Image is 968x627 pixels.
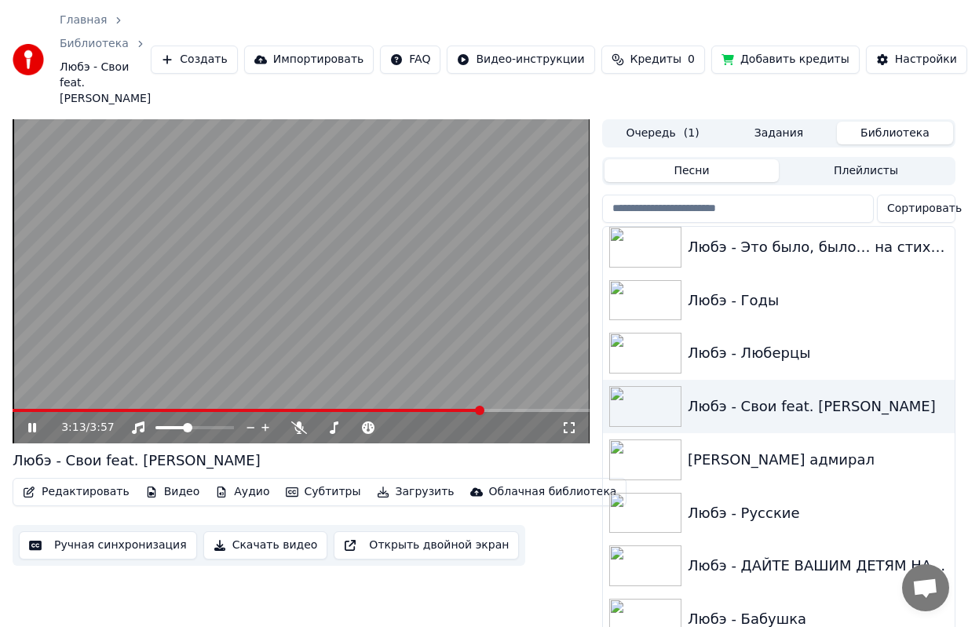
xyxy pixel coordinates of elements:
button: FAQ [380,46,440,74]
button: Задания [721,122,837,144]
button: Открыть двойной экран [334,531,519,560]
div: Любэ - Годы [688,290,948,312]
button: Редактировать [16,481,136,503]
div: Любэ - ДАЙТЕ ВАШИМ ДЕТЯМ НАШИ ИМЕНА (1) [688,555,948,577]
button: Ручная синхронизация [19,531,197,560]
button: Плейлисты [779,159,953,182]
a: Библиотека [60,36,129,52]
div: Любэ - Это было, было… на стихи [PERSON_NAME]. [PERSON_NAME] [688,236,948,258]
div: Любэ - Свои feat. [PERSON_NAME] [13,450,261,472]
span: 3:57 [89,420,114,436]
div: Любэ - Свои feat. [PERSON_NAME] [688,396,948,417]
span: Кредиты [630,52,681,67]
a: Главная [60,13,107,28]
button: Импортировать [244,46,374,74]
span: 3:13 [61,420,86,436]
button: Видео [139,481,206,503]
nav: breadcrumb [60,13,151,107]
button: Скачать видео [203,531,328,560]
div: / [61,420,99,436]
span: Любэ - Свои feat. [PERSON_NAME] [60,60,151,107]
button: Очередь [605,122,721,144]
div: Любэ - Люберцы [688,342,948,364]
button: Загрузить [371,481,461,503]
button: Субтитры [279,481,367,503]
span: ( 1 ) [684,126,700,141]
button: Добавить кредиты [711,46,860,74]
button: Песни [605,159,779,182]
button: Видео-инструкции [447,46,594,74]
button: Библиотека [837,122,953,144]
button: Аудио [209,481,276,503]
div: Облачная библиотека [489,484,617,500]
div: [PERSON_NAME] адмирал [688,449,948,471]
button: Создать [151,46,237,74]
span: 0 [688,52,695,67]
img: youka [13,44,44,75]
div: Открытый чат [902,564,949,611]
div: Любэ - Русские [688,502,948,524]
button: Кредиты0 [601,46,705,74]
span: Сортировать [887,201,962,217]
div: Настройки [895,52,957,67]
button: Настройки [866,46,967,74]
